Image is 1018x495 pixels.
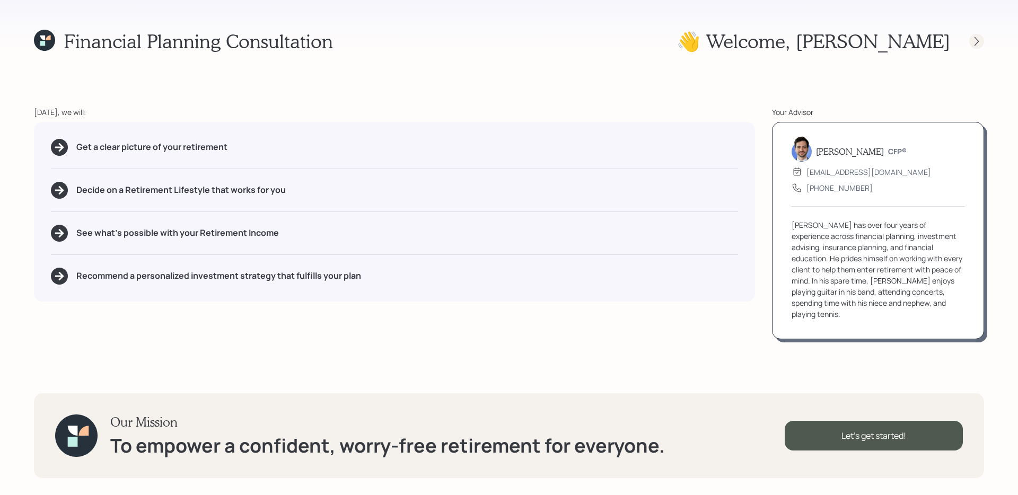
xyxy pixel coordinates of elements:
[34,107,755,118] div: [DATE], we will:
[76,228,279,238] h5: See what's possible with your Retirement Income
[110,434,665,457] h1: To empower a confident, worry-free retirement for everyone.
[76,271,361,281] h5: Recommend a personalized investment strategy that fulfills your plan
[888,147,907,156] h6: CFP®
[792,219,964,320] div: [PERSON_NAME] has over four years of experience across financial planning, investment advising, i...
[806,166,931,178] div: [EMAIL_ADDRESS][DOMAIN_NAME]
[792,136,812,162] img: jonah-coleman-headshot.png
[110,414,665,430] h3: Our Mission
[806,182,873,193] div: [PHONE_NUMBER]
[816,146,884,156] h5: [PERSON_NAME]
[772,107,984,118] div: Your Advisor
[677,30,950,52] h1: 👋 Welcome , [PERSON_NAME]
[76,142,227,152] h5: Get a clear picture of your retirement
[785,421,963,450] div: Let's get started!
[76,185,286,195] h5: Decide on a Retirement Lifestyle that works for you
[64,30,333,52] h1: Financial Planning Consultation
